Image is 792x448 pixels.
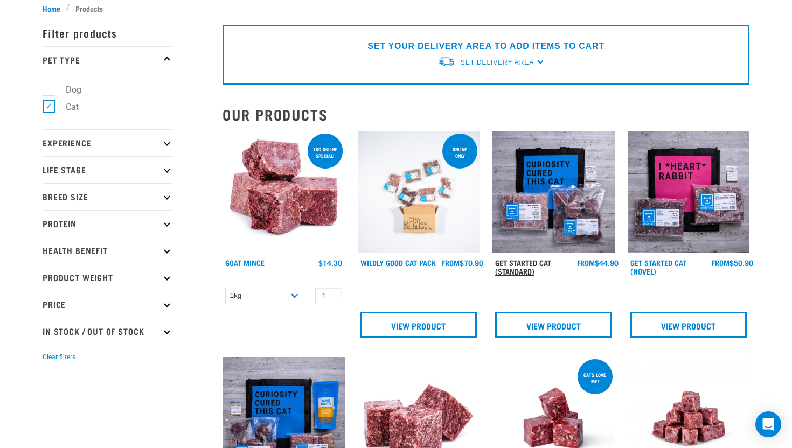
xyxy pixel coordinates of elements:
[360,261,436,264] a: Wildly Good Cat Pack
[577,261,595,264] span: FROM
[48,83,86,96] label: Dog
[225,261,265,264] a: Goat Mince
[308,141,343,164] div: 1kg online special!
[577,258,619,267] div: $44.90
[43,291,172,318] p: Price
[43,264,172,291] p: Product Weight
[318,258,342,267] div: $14.30
[495,261,551,273] a: Get Started Cat (Standard)
[495,312,612,338] a: View Product
[43,129,172,156] p: Experience
[43,3,66,14] a: Home
[492,131,615,254] img: Assortment Of Raw Essential Products For Cats Including, Blue And Black Tote Bag With "Curiosity ...
[442,258,483,267] div: $70.90
[367,40,604,53] p: SET YOUR DELIVERY AREA TO ADD ITEMS TO CART
[43,19,172,46] p: Filter products
[43,352,75,362] button: Clear filters
[442,261,460,264] span: FROM
[43,183,172,210] p: Breed Size
[358,131,480,254] img: Cat 0 2sec
[43,210,172,237] p: Protein
[43,3,749,14] nav: breadcrumbs
[315,288,342,304] input: 1
[360,312,477,338] a: View Product
[223,106,749,123] h2: Our Products
[43,237,172,264] p: Health Benefit
[628,131,750,254] img: Assortment Of Raw Essential Products For Cats Including, Pink And Black Tote Bag With "I *Heart* ...
[43,3,60,14] span: Home
[578,367,613,389] div: Cats love me!
[48,100,83,114] label: Cat
[712,258,753,267] div: $50.90
[43,318,172,345] p: In Stock / Out Of Stock
[438,56,455,67] img: van-moving.png
[442,141,477,164] div: ONLINE ONLY
[755,411,781,437] div: Open Intercom Messenger
[43,46,172,73] p: Pet Type
[223,131,345,254] img: 1077 Wild Goat Mince 01
[630,261,686,273] a: Get Started Cat (Novel)
[630,312,747,338] a: View Product
[461,59,534,66] span: Set Delivery Area
[712,261,730,264] span: FROM
[43,156,172,183] p: Life Stage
